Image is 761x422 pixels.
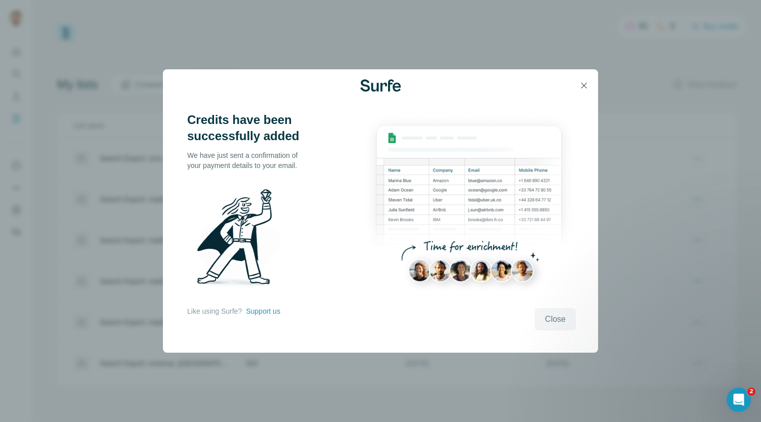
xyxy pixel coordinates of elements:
[187,306,242,316] p: Like using Surfe?
[747,388,755,396] span: 2
[559,288,761,385] iframe: Intercom notifications message
[535,308,576,330] button: Close
[545,313,566,325] span: Close
[727,388,751,412] iframe: Intercom live chat
[362,112,576,302] img: Enrichment Hub - Sheet Preview
[187,150,309,171] p: We have just sent a confirmation of your payment details to your email.
[187,112,309,144] h3: Credits have been successfully added
[246,306,280,316] button: Support us
[360,79,401,92] img: Surfe Logo
[187,183,292,296] img: Surfe Illustration - Man holding diamond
